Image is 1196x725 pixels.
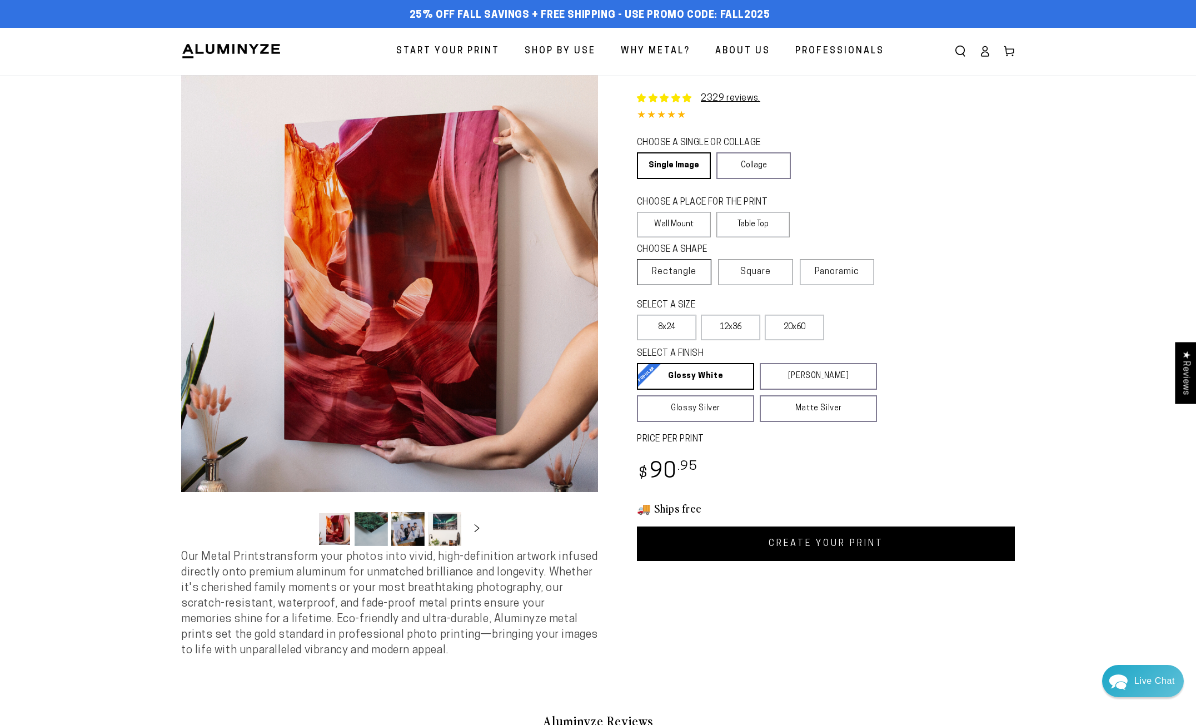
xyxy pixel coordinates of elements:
[525,43,596,59] span: Shop By Use
[391,512,425,546] button: Load image 3 in gallery view
[677,460,697,473] sup: .95
[637,137,780,150] legend: CHOOSE A SINGLE OR COLLAGE
[795,43,884,59] span: Professionals
[948,39,973,63] summary: Search our site
[716,212,790,237] label: Table Top
[637,347,850,360] legend: SELECT A FINISH
[707,37,779,66] a: About Us
[716,152,790,179] a: Collage
[701,94,760,103] a: 2329 reviews.
[1134,665,1175,697] div: Contact Us Directly
[740,265,771,279] span: Square
[637,433,1015,446] label: PRICE PER PRINT
[637,315,696,340] label: 8x24
[637,299,788,312] legend: SELECT A SIZE
[637,108,1015,124] div: 4.85 out of 5.0 stars
[465,517,489,541] button: Slide right
[428,512,461,546] button: Load image 4 in gallery view
[318,512,351,546] button: Load image 1 in gallery view
[621,43,690,59] span: Why Metal?
[516,37,604,66] a: Shop By Use
[396,43,500,59] span: Start Your Print
[637,527,1015,561] a: CREATE YOUR PRINT
[637,461,697,483] bdi: 90
[612,37,699,66] a: Why Metal?
[715,43,770,59] span: About Us
[637,196,780,209] legend: CHOOSE A PLACE FOR THE PRINT
[1102,665,1184,697] div: Chat widget toggle
[637,212,711,237] label: Wall Mount
[787,37,893,66] a: Professionals
[639,466,648,481] span: $
[815,267,859,276] span: Panoramic
[760,395,877,422] a: Matte Silver
[181,43,281,59] img: Aluminyze
[637,363,754,390] a: Glossy White
[637,152,711,179] a: Single Image
[388,37,508,66] a: Start Your Print
[652,265,696,279] span: Rectangle
[637,244,781,256] legend: CHOOSE A SHAPE
[410,9,770,22] span: 25% off FALL Savings + Free Shipping - Use Promo Code: FALL2025
[290,517,315,541] button: Slide left
[181,552,598,656] span: Our Metal Prints transform your photos into vivid, high-definition artwork infused directly onto ...
[765,315,824,340] label: 20x60
[701,315,760,340] label: 12x36
[637,395,754,422] a: Glossy Silver
[760,363,877,390] a: [PERSON_NAME]
[1175,342,1196,404] div: Click to open Judge.me floating reviews tab
[637,501,1015,515] h3: 🚚 Ships free
[181,75,598,549] media-gallery: Gallery Viewer
[355,512,388,546] button: Load image 2 in gallery view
